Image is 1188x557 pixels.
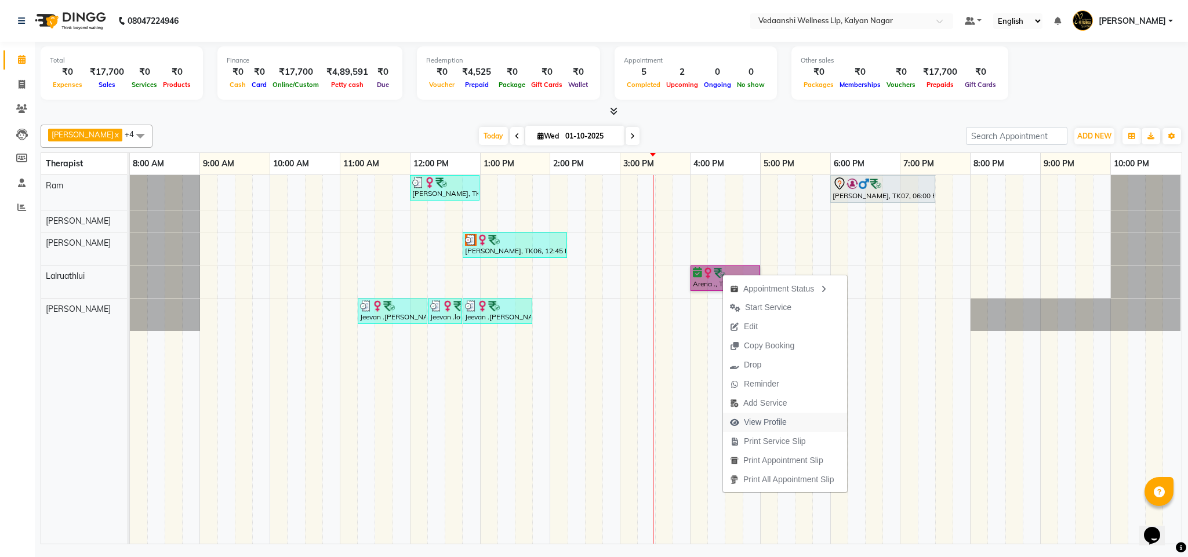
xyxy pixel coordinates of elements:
[30,5,109,37] img: logo
[971,155,1007,172] a: 8:00 PM
[46,304,111,314] span: [PERSON_NAME]
[831,155,867,172] a: 6:00 PM
[744,321,758,333] span: Edit
[624,56,768,65] div: Appointment
[1139,511,1176,545] iframe: chat widget
[46,158,83,169] span: Therapist
[723,278,847,298] div: Appointment Status
[496,81,528,89] span: Package
[227,81,249,89] span: Cash
[52,130,114,139] span: [PERSON_NAME]
[624,81,663,89] span: Completed
[663,81,701,89] span: Upcoming
[663,65,701,79] div: 2
[550,155,587,172] a: 2:00 PM
[744,378,779,390] span: Reminder
[130,155,167,172] a: 8:00 AM
[966,127,1067,145] input: Search Appointment
[761,155,797,172] a: 5:00 PM
[429,300,461,322] div: Jeevan .louis, TK01, 12:15 PM-12:45 PM, Coffee and Cane Sugar Polish
[46,271,85,281] span: Lalruathlui
[270,155,312,172] a: 10:00 AM
[457,65,496,79] div: ₹4,525
[701,65,734,79] div: 0
[129,81,160,89] span: Services
[730,285,739,293] img: apt_status.png
[924,81,957,89] span: Prepaids
[340,155,382,172] a: 11:00 AM
[322,65,373,79] div: ₹4,89,591
[743,474,834,486] span: Print All Appointment Slip
[85,65,129,79] div: ₹17,700
[734,65,768,79] div: 0
[227,56,393,65] div: Finance
[270,81,322,89] span: Online/Custom
[128,5,179,37] b: 08047224946
[734,81,768,89] span: No show
[249,81,270,89] span: Card
[691,155,727,172] a: 4:00 PM
[730,475,739,484] img: printall.png
[410,155,452,172] a: 12:00 PM
[743,397,787,409] span: Add Service
[374,81,392,89] span: Due
[1073,10,1093,31] img: Ashik
[1099,15,1166,27] span: [PERSON_NAME]
[50,65,85,79] div: ₹0
[831,177,934,201] div: [PERSON_NAME], TK07, 06:00 PM-07:30 PM, Swedish Massage with Wintergreen, Bayleaf & Clove 90 Min
[426,65,457,79] div: ₹0
[801,81,837,89] span: Packages
[462,81,492,89] span: Prepaid
[801,65,837,79] div: ₹0
[730,399,739,407] img: add-service.png
[50,81,85,89] span: Expenses
[411,177,478,199] div: [PERSON_NAME], TK04, 12:00 PM-01:00 PM, Member Plan 60 Min
[373,65,393,79] div: ₹0
[200,155,237,172] a: 9:00 AM
[884,65,918,79] div: ₹0
[730,456,739,465] img: printapt.png
[114,130,119,139] a: x
[535,132,562,140] span: Wed
[743,454,823,467] span: Print Appointment Slip
[1077,132,1111,140] span: ADD NEW
[50,56,194,65] div: Total
[464,234,566,256] div: [PERSON_NAME], TK06, 12:45 PM-02:15 PM, Deep Relaxation
[464,300,531,322] div: Jeevan .[PERSON_NAME], TK01, 12:45 PM-01:45 PM, Lightening Facial
[744,435,806,447] span: Print Service Slip
[744,340,794,352] span: Copy Booking
[249,65,270,79] div: ₹0
[328,81,366,89] span: Petty cash
[528,65,565,79] div: ₹0
[426,81,457,89] span: Voucher
[160,65,194,79] div: ₹0
[1041,155,1077,172] a: 9:00 PM
[962,65,999,79] div: ₹0
[565,81,591,89] span: Wallet
[624,65,663,79] div: 5
[426,56,591,65] div: Redemption
[701,81,734,89] span: Ongoing
[744,416,787,428] span: View Profile
[900,155,937,172] a: 7:00 PM
[562,128,620,145] input: 2025-10-01
[129,65,160,79] div: ₹0
[837,81,884,89] span: Memberships
[46,180,63,191] span: Ram
[479,127,508,145] span: Today
[496,65,528,79] div: ₹0
[1111,155,1152,172] a: 10:00 PM
[1074,128,1114,144] button: ADD NEW
[745,301,791,314] span: Start Service
[620,155,657,172] a: 3:00 PM
[744,359,761,371] span: Drop
[160,81,194,89] span: Products
[528,81,565,89] span: Gift Cards
[270,65,322,79] div: ₹17,700
[884,81,918,89] span: Vouchers
[801,56,999,65] div: Other sales
[227,65,249,79] div: ₹0
[46,216,111,226] span: [PERSON_NAME]
[918,65,962,79] div: ₹17,700
[96,81,118,89] span: Sales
